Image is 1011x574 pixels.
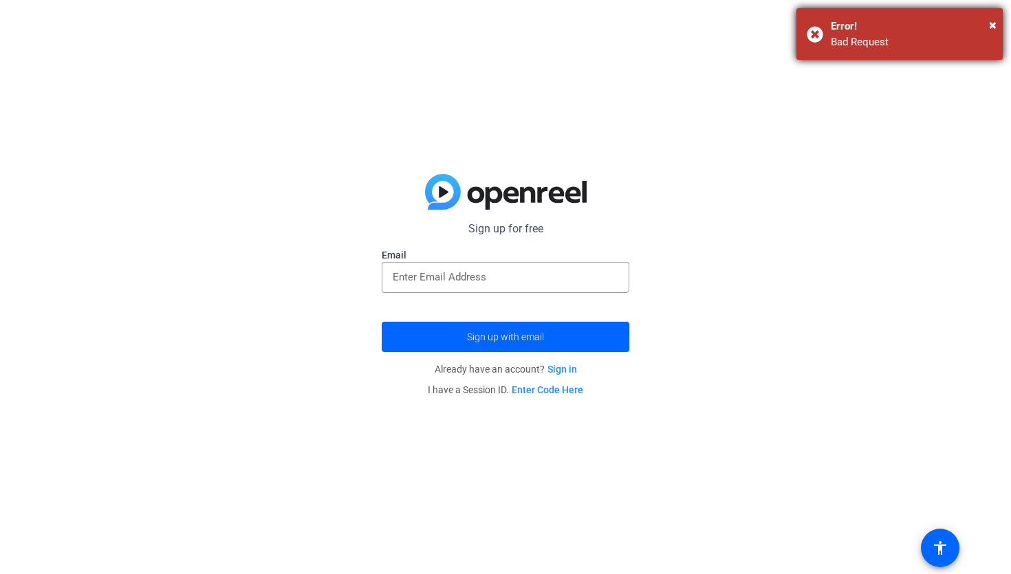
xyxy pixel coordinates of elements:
[435,364,577,375] span: Already have an account?
[989,16,997,33] span: ×
[831,34,992,50] div: Bad Request
[932,540,948,556] mat-icon: accessibility
[428,384,583,395] span: I have a Session ID.
[393,269,618,285] input: Enter Email Address
[382,322,629,352] button: Sign up with email
[512,384,583,395] a: Enter Code Here
[425,174,587,210] img: blue-gradient.svg
[547,364,577,375] a: Sign in
[989,14,997,35] button: Close
[831,19,992,34] div: Error!
[382,221,629,237] p: Sign up for free
[382,248,629,262] label: Email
